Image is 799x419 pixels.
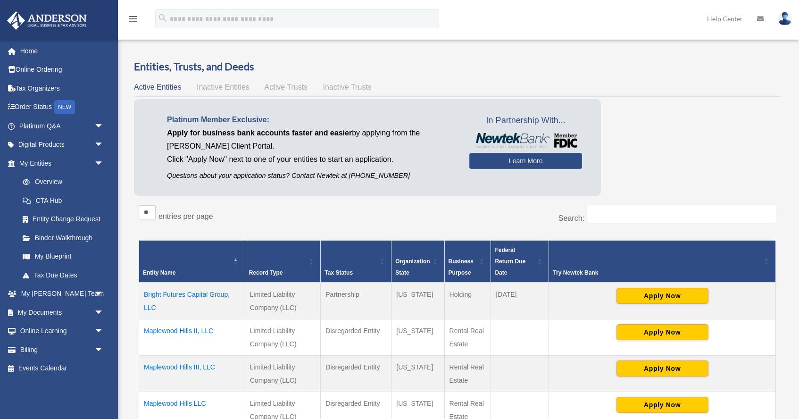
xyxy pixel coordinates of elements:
th: Business Purpose: Activate to sort [444,240,491,283]
span: Tax Status [325,269,353,276]
th: Tax Status: Activate to sort [321,240,391,283]
a: My Documentsarrow_drop_down [7,303,118,322]
div: Try Newtek Bank [553,267,761,278]
span: Entity Name [143,269,175,276]
td: Disregarded Entity [321,355,391,392]
span: arrow_drop_down [94,340,113,360]
a: Digital Productsarrow_drop_down [7,135,118,154]
span: Inactive Trusts [323,83,372,91]
th: Try Newtek Bank : Activate to sort [549,240,776,283]
td: [US_STATE] [391,319,444,355]
a: Entity Change Request [13,210,113,229]
span: arrow_drop_down [94,117,113,136]
div: NEW [54,100,75,114]
span: Business Purpose [449,258,474,276]
a: Online Ordering [7,60,118,79]
span: Organization State [395,258,430,276]
h3: Entities, Trusts, and Deeds [134,59,781,74]
a: Tax Due Dates [13,266,113,285]
td: [DATE] [491,283,549,319]
img: NewtekBankLogoSM.png [474,133,577,148]
a: My Blueprint [13,247,113,266]
a: Events Calendar [7,359,118,378]
th: Record Type: Activate to sort [245,240,321,283]
span: In Partnership With... [469,113,582,128]
span: Apply for business bank accounts faster and easier [167,129,352,137]
img: Anderson Advisors Platinum Portal [4,11,90,30]
a: Billingarrow_drop_down [7,340,118,359]
a: Online Learningarrow_drop_down [7,322,118,341]
span: Federal Return Due Date [495,247,525,276]
p: Platinum Member Exclusive: [167,113,455,126]
td: [US_STATE] [391,283,444,319]
span: arrow_drop_down [94,135,113,155]
label: entries per page [158,212,213,220]
td: Disregarded Entity [321,319,391,355]
span: arrow_drop_down [94,303,113,322]
td: Limited Liability Company (LLC) [245,283,321,319]
td: Limited Liability Company (LLC) [245,319,321,355]
td: Rental Real Estate [444,355,491,392]
td: Maplewood Hills II, LLC [139,319,245,355]
a: Binder Walkthrough [13,228,113,247]
button: Apply Now [616,288,708,304]
p: Click "Apply Now" next to one of your entities to start an application. [167,153,455,166]
button: Apply Now [616,324,708,340]
i: search [158,13,168,23]
td: Bright Futures Capital Group, LLC [139,283,245,319]
a: Learn More [469,153,582,169]
a: CTA Hub [13,191,113,210]
label: Search: [558,214,584,222]
button: Apply Now [616,360,708,377]
td: [US_STATE] [391,355,444,392]
p: Questions about your application status? Contact Newtek at [PHONE_NUMBER] [167,170,455,182]
th: Entity Name: Activate to invert sorting [139,240,245,283]
span: Active Entities [134,83,181,91]
td: Maplewood Hills III, LLC [139,355,245,392]
button: Apply Now [616,397,708,413]
td: Limited Liability Company (LLC) [245,355,321,392]
a: Overview [13,173,108,192]
a: Platinum Q&Aarrow_drop_down [7,117,118,135]
td: Rental Real Estate [444,319,491,355]
td: Holding [444,283,491,319]
th: Federal Return Due Date: Activate to sort [491,240,549,283]
span: Record Type [249,269,283,276]
i: menu [127,13,139,25]
a: My [PERSON_NAME] Teamarrow_drop_down [7,285,118,303]
a: Home [7,42,118,60]
th: Organization State: Activate to sort [391,240,444,283]
td: Partnership [321,283,391,319]
a: menu [127,17,139,25]
a: Tax Organizers [7,79,118,98]
span: Active Trusts [265,83,308,91]
p: by applying from the [PERSON_NAME] Client Portal. [167,126,455,153]
img: User Pic [778,12,792,25]
a: Order StatusNEW [7,98,118,117]
span: arrow_drop_down [94,154,113,173]
span: Inactive Entities [197,83,250,91]
span: arrow_drop_down [94,285,113,304]
span: arrow_drop_down [94,322,113,341]
a: My Entitiesarrow_drop_down [7,154,113,173]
